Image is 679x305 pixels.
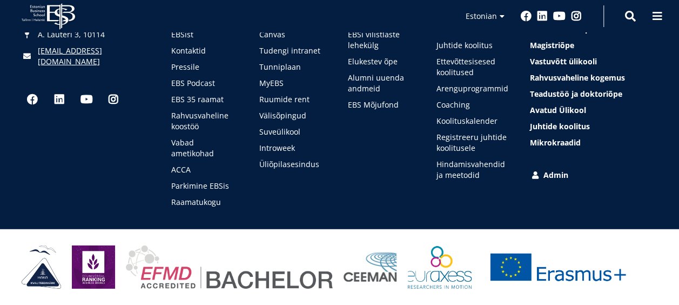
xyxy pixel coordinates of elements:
a: Instagram [103,89,124,110]
a: EBS Mõjufond [348,100,415,110]
a: Koolituskalender [436,116,508,127]
a: Tunniplaan [259,62,326,72]
a: Erasmus + [482,246,634,289]
a: Admin [529,170,657,181]
span: Juhtide koolitus [529,121,589,131]
a: Mikrokraadid [529,137,657,148]
a: Juhtide koolitus [436,40,508,51]
a: Facebook [22,89,43,110]
a: Tudengi intranet [259,45,326,56]
span: Rahvusvaheline kogemus [529,72,624,83]
a: Introweek [259,143,326,154]
a: Suveülikool [259,127,326,137]
a: Arenguprogrammid [436,83,508,94]
div: A. Lauteri 3, 10114 [22,29,150,40]
a: Rahvusvaheline koostöö [171,110,238,132]
img: HAKA [22,246,61,289]
a: Elukestev õpe [348,56,415,67]
a: Registreeru juhtide koolitusele [436,132,508,154]
a: Välisõpingud [259,110,326,121]
a: Kontaktid [171,45,238,56]
a: MyEBS [259,78,326,89]
a: Youtube [553,11,566,22]
span: Mikrokraadid [529,137,580,148]
a: Avatud Ülikool [529,105,657,116]
a: Instagram [571,11,582,22]
a: Ettevõttesisesed koolitused [436,56,508,78]
a: Vastuvõtt ülikooli [529,56,657,67]
img: Ceeman [344,253,397,282]
a: Canvas [259,29,326,40]
a: Raamatukogu [171,197,238,208]
span: Teadustöö ja doktoriõpe [529,89,622,99]
a: Pressile [171,62,238,72]
span: Vastuvõtt ülikooli [529,56,596,67]
a: Parkimine EBSis [171,181,238,191]
img: EFMD [126,246,333,289]
a: Facebook [521,11,532,22]
a: Linkedin [537,11,548,22]
a: Üliõpilasesindus [259,159,326,170]
a: Coaching [436,100,508,110]
a: EBSi vilistlaste lehekülg [348,29,415,51]
a: [EMAIL_ADDRESS][DOMAIN_NAME] [38,45,150,67]
a: EBS 35 raamat [171,94,238,105]
a: EBS Podcast [171,78,238,89]
a: Vabad ametikohad [171,137,238,159]
a: Juhtide koolitus [529,121,657,132]
img: Erasmus+ [482,246,634,289]
a: ACCA [171,164,238,175]
a: EBSist [171,29,238,40]
a: Linkedin [49,89,70,110]
span: Magistriõpe [529,40,574,50]
span: Avatud Ülikool [529,105,586,115]
a: Magistriõpe [529,40,657,51]
img: Eduniversal [72,246,115,289]
a: Youtube [76,89,97,110]
a: Hindamisvahendid ja meetodid [436,159,508,181]
img: EURAXESS [408,246,472,289]
a: Rahvusvaheline kogemus [529,72,657,83]
a: Alumni uuenda andmeid [348,72,415,94]
a: Ruumide rent [259,94,326,105]
a: Teadustöö ja doktoriõpe [529,89,657,100]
